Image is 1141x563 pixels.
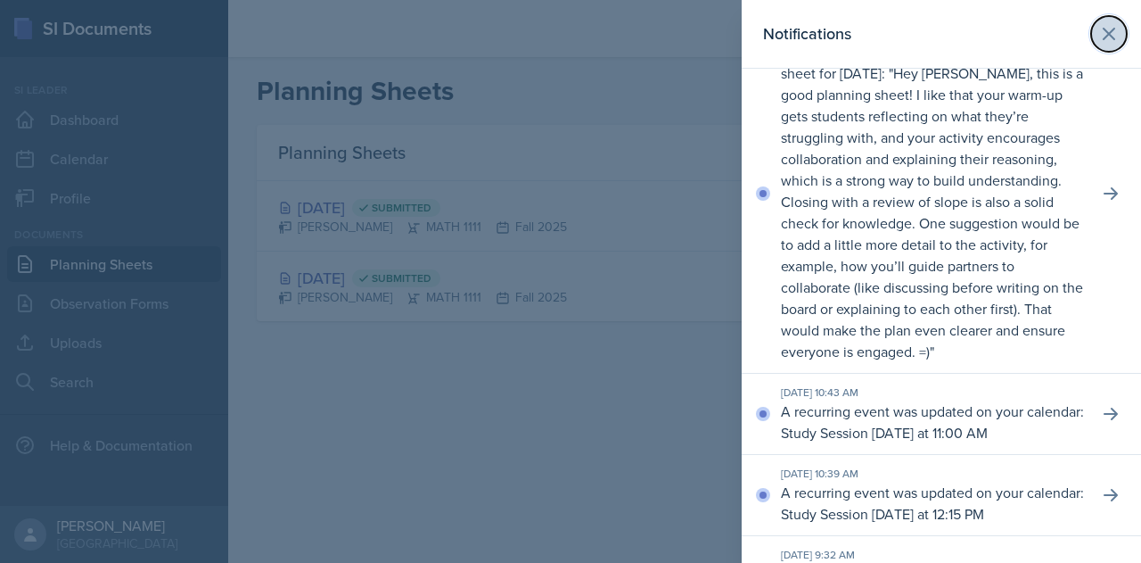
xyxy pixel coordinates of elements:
p: A recurring event was updated on your calendar: Study Session [DATE] at 12:15 PM [781,482,1084,525]
h2: Notifications [763,21,851,46]
div: [DATE] 9:32 AM [781,547,1084,563]
p: A recurring event was updated on your calendar: Study Session [DATE] at 11:00 AM [781,401,1084,443]
div: [DATE] 10:43 AM [781,385,1084,401]
div: [DATE] 10:39 AM [781,466,1084,482]
p: [PERSON_NAME] commented on your planning sheet for [DATE]: " " [781,41,1084,362]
